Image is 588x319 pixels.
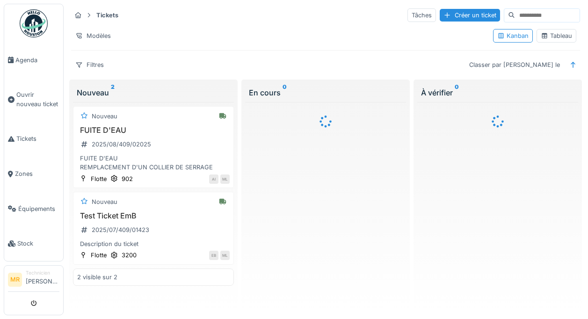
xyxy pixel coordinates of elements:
div: 3200 [122,251,137,260]
div: EB [209,251,218,260]
div: 902 [122,174,133,183]
div: Tableau [541,31,572,40]
div: 2 visible sur 2 [77,273,117,282]
div: Flotte [91,251,107,260]
h3: FUITE D'EAU [77,126,230,135]
div: Flotte [91,174,107,183]
a: Ouvrir nouveau ticket [4,78,63,122]
span: Agenda [15,56,59,65]
div: Créer un ticket [440,9,500,22]
span: Zones [15,169,59,178]
a: Équipements [4,191,63,226]
a: MR Technicien[PERSON_NAME] [8,269,59,292]
span: Ouvrir nouveau ticket [16,90,59,108]
div: ML [220,174,230,184]
a: Zones [4,156,63,191]
div: Kanban [497,31,529,40]
span: Stock [17,239,59,248]
div: Classer par [PERSON_NAME] le [465,58,564,72]
span: Tickets [16,134,59,143]
div: Modèles [71,29,115,43]
strong: Tickets [93,11,122,20]
sup: 2 [111,87,115,98]
div: Description du ticket [77,239,230,248]
div: Tâches [407,8,436,22]
li: MR [8,273,22,287]
div: FUITE D'EAU REMPLACEMENT D'UN COLLIER DE SERRAGE [77,154,230,172]
div: En cours [249,87,402,98]
div: 2025/07/409/01423 [92,225,149,234]
sup: 0 [455,87,459,98]
div: À vérifier [421,87,574,98]
li: [PERSON_NAME] [26,269,59,290]
sup: 0 [283,87,287,98]
div: Filtres [71,58,108,72]
span: Équipements [18,204,59,213]
div: Nouveau [77,87,230,98]
div: Nouveau [92,197,117,206]
div: Technicien [26,269,59,276]
a: Agenda [4,43,63,78]
h3: Test Ticket EmB [77,211,230,220]
img: Badge_color-CXgf-gQk.svg [20,9,48,37]
div: AI [209,174,218,184]
a: Tickets [4,122,63,157]
div: 2025/08/409/02025 [92,140,151,149]
div: ML [220,251,230,260]
a: Stock [4,226,63,261]
div: Nouveau [92,112,117,121]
